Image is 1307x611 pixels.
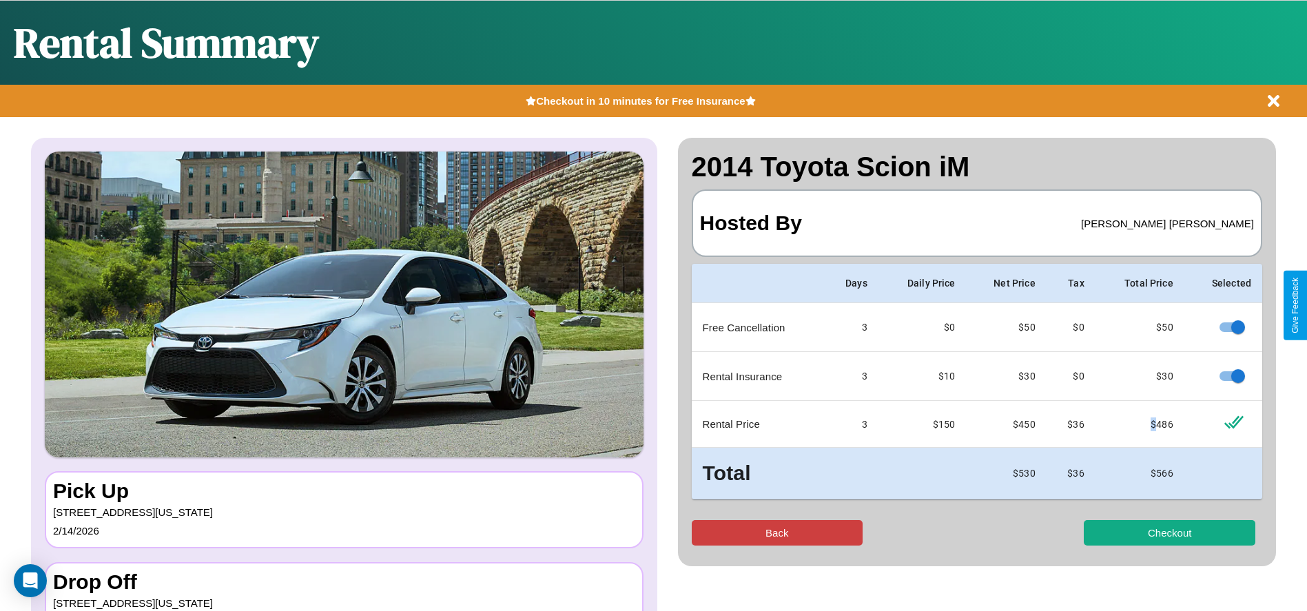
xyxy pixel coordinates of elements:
p: Rental Price [703,415,812,433]
td: $0 [1047,303,1095,352]
td: $ 150 [878,401,967,448]
td: $10 [878,352,967,401]
td: $ 530 [967,448,1047,499]
td: $0 [1047,352,1095,401]
th: Selected [1184,264,1262,303]
div: Open Intercom Messenger [14,564,47,597]
td: $ 50 [1095,303,1184,352]
td: 3 [823,401,878,448]
td: $ 486 [1095,401,1184,448]
div: Give Feedback [1290,278,1300,333]
td: $ 566 [1095,448,1184,499]
p: [PERSON_NAME] [PERSON_NAME] [1081,214,1254,233]
td: $ 36 [1047,448,1095,499]
td: $ 50 [967,303,1047,352]
td: 3 [823,303,878,352]
td: $ 36 [1047,401,1095,448]
td: $ 450 [967,401,1047,448]
td: $ 30 [1095,352,1184,401]
table: simple table [692,264,1263,499]
h3: Pick Up [53,479,635,503]
td: 3 [823,352,878,401]
p: 2 / 14 / 2026 [53,521,635,540]
h3: Hosted By [700,198,802,249]
h1: Rental Summary [14,14,319,71]
b: Checkout in 10 minutes for Free Insurance [536,95,745,107]
th: Total Price [1095,264,1184,303]
th: Days [823,264,878,303]
h3: Total [703,459,812,488]
p: Free Cancellation [703,318,812,337]
button: Checkout [1084,520,1255,546]
button: Back [692,520,863,546]
p: Rental Insurance [703,367,812,386]
p: [STREET_ADDRESS][US_STATE] [53,503,635,521]
th: Tax [1047,264,1095,303]
h2: 2014 Toyota Scion iM [692,152,1263,183]
td: $0 [878,303,967,352]
th: Daily Price [878,264,967,303]
td: $ 30 [967,352,1047,401]
th: Net Price [967,264,1047,303]
h3: Drop Off [53,570,635,594]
